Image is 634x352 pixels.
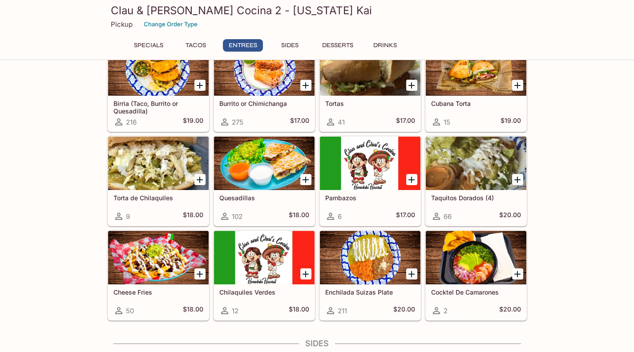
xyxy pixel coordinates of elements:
[223,39,263,52] button: Entrees
[113,288,203,296] h5: Cheese Fries
[338,118,345,126] span: 41
[425,42,527,132] a: Cubana Torta15$19.00
[426,137,526,190] div: Taquitos Dorados (4)
[425,231,527,320] a: Cocktel De Camarones2$20.00
[214,231,315,320] a: Chilaquiles Verdes12$18.00
[406,80,417,91] button: Add Tortas
[129,39,169,52] button: Specials
[183,305,203,316] h5: $18.00
[270,39,310,52] button: Sides
[406,268,417,279] button: Add Enchilada Suizas Plate
[426,231,526,284] div: Cocktel De Camarones
[338,212,342,221] span: 6
[219,100,309,107] h5: Burrito or Chimichanga
[183,117,203,127] h5: $19.00
[431,288,521,296] h5: Cocktel De Camarones
[406,174,417,185] button: Add Pambazos
[108,231,209,284] div: Cheese Fries
[320,231,420,284] div: Enchilada Suizas Plate
[290,117,309,127] h5: $17.00
[289,211,309,222] h5: $18.00
[319,42,421,132] a: Tortas41$17.00
[126,307,134,315] span: 50
[426,42,526,96] div: Cubana Torta
[317,39,358,52] button: Desserts
[300,174,311,185] button: Add Quesadillas
[499,305,521,316] h5: $20.00
[214,137,315,190] div: Quesadillas
[396,117,415,127] h5: $17.00
[111,4,524,17] h3: Clau & [PERSON_NAME] Cocina 2 - [US_STATE] Kai
[113,194,203,202] h5: Torta de Chilaquiles
[214,42,315,132] a: Burrito or Chimichanga275$17.00
[338,307,347,315] span: 211
[126,118,137,126] span: 216
[176,39,216,52] button: Tacos
[107,339,527,348] h4: Sides
[320,42,420,96] div: Tortas
[512,80,523,91] button: Add Cubana Torta
[214,231,315,284] div: Chilaquiles Verdes
[108,42,209,132] a: Birria (Taco, Burrito or Quesadilla)216$19.00
[219,194,309,202] h5: Quesadillas
[444,307,448,315] span: 2
[113,100,203,114] h5: Birria (Taco, Burrito or Quesadilla)
[194,174,206,185] button: Add Torta de Chilaquiles
[140,17,202,31] button: Change Order Type
[214,136,315,226] a: Quesadillas102$18.00
[325,288,415,296] h5: Enchilada Suizas Plate
[108,231,209,320] a: Cheese Fries50$18.00
[300,268,311,279] button: Add Chilaquiles Verdes
[512,174,523,185] button: Add Taquitos Dorados (4)
[325,100,415,107] h5: Tortas
[512,268,523,279] button: Add Cocktel De Camarones
[365,39,405,52] button: Drinks
[232,212,242,221] span: 102
[499,211,521,222] h5: $20.00
[319,136,421,226] a: Pambazos6$17.00
[126,212,130,221] span: 9
[444,118,450,126] span: 15
[232,118,243,126] span: 275
[108,42,209,96] div: Birria (Taco, Burrito or Quesadilla)
[183,211,203,222] h5: $18.00
[444,212,452,221] span: 66
[501,117,521,127] h5: $19.00
[431,100,521,107] h5: Cubana Torta
[425,136,527,226] a: Taquitos Dorados (4)66$20.00
[219,288,309,296] h5: Chilaquiles Verdes
[431,194,521,202] h5: Taquitos Dorados (4)
[111,20,133,28] p: Pickup
[194,268,206,279] button: Add Cheese Fries
[393,305,415,316] h5: $20.00
[194,80,206,91] button: Add Birria (Taco, Burrito or Quesadilla)
[108,136,209,226] a: Torta de Chilaquiles9$18.00
[300,80,311,91] button: Add Burrito or Chimichanga
[232,307,238,315] span: 12
[319,231,421,320] a: Enchilada Suizas Plate211$20.00
[289,305,309,316] h5: $18.00
[320,137,420,190] div: Pambazos
[396,211,415,222] h5: $17.00
[108,137,209,190] div: Torta de Chilaquiles
[325,194,415,202] h5: Pambazos
[214,42,315,96] div: Burrito or Chimichanga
